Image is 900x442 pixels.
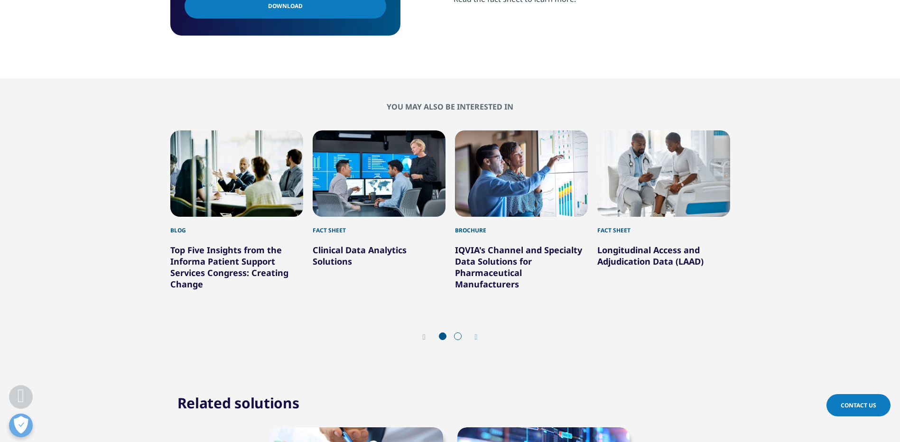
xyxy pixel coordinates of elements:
div: 3 / 6 [455,130,588,290]
div: 2 / 6 [313,130,445,290]
h2: Related solutions [177,394,299,413]
span: Contact Us [841,401,876,409]
h2: You may also be interested in [170,102,730,111]
div: Fact Sheet [313,217,445,235]
div: Previous slide [423,332,435,341]
button: Open Preferences [9,414,33,437]
a: Clinical Data Analytics Solutions [313,244,407,267]
div: Fact Sheet [597,217,730,235]
div: 4 / 6 [597,130,730,290]
a: IQVIA's Channel and Specialty Data Solutions for Pharmaceutical Manufacturers [455,244,582,290]
a: Top Five Insights from the Informa Patient Support Services Congress: Creating Change [170,244,288,290]
div: Blog [170,217,303,235]
div: Next slide [465,332,478,341]
a: Contact Us [826,394,891,416]
div: 1 / 6 [170,130,303,290]
span: Download [268,1,303,11]
div: Brochure [455,217,588,235]
a: Longitudinal Access and Adjudication Data (LAAD) [597,244,704,267]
